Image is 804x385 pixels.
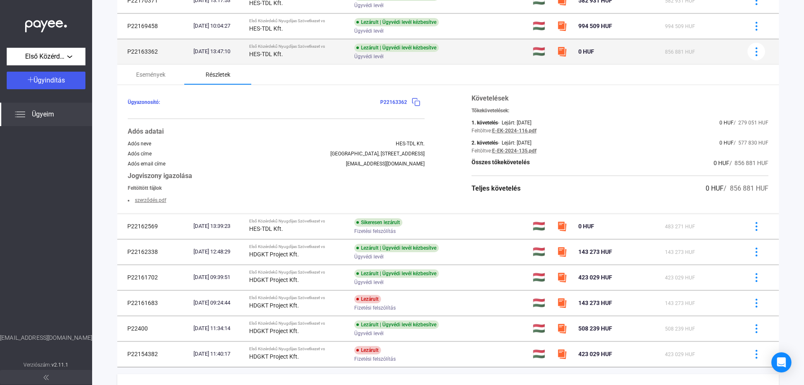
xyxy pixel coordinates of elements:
img: more-blue [752,22,761,31]
td: 🇭🇺 [529,13,554,39]
span: 994 509 HUF [665,23,695,29]
span: Fizetési felszólítás [354,303,396,313]
div: Lezárult | Ügyvédi levél kézbesítve [354,244,439,252]
div: Első Közérdekű Nyugdíjas Szövetkezet vs [249,219,348,224]
td: 🇭🇺 [529,341,554,367]
img: copy-blue [412,98,420,106]
span: Ügyeim [32,109,54,119]
strong: HES-TDL Kft. [249,225,283,232]
span: Ügyvédi levél [354,328,384,338]
span: Ügyvédi levél [354,0,384,10]
button: more-blue [747,43,765,60]
a: E-EK-2024-135.pdf [492,148,536,154]
span: 423 029 HUF [665,275,695,281]
td: P22162569 [117,214,190,239]
button: more-blue [747,294,765,312]
span: Első Közérdekű Nyugdíjas Szövetkezet [25,52,67,62]
button: copy-blue [407,93,425,111]
span: Ügyazonosító: [128,99,160,105]
button: more-blue [747,320,765,337]
img: white-payee-white-dot.svg [25,16,67,33]
span: / 856 881 HUF [729,160,768,166]
img: arrow-double-left-grey.svg [44,375,49,380]
strong: HES-TDL Kft. [249,51,283,57]
img: szamlazzhu-mini [557,221,567,231]
div: Teljes követelés [472,183,521,194]
div: Első Közérdekű Nyugdíjas Szövetkezet vs [249,295,348,300]
div: Adós neve [128,141,151,147]
button: more-blue [747,269,765,286]
strong: HDGKT Project Kft. [249,251,299,258]
strong: HDGKT Project Kft. [249,276,299,283]
div: Első Közérdekű Nyugdíjas Szövetkezet vs [249,44,348,49]
span: Ügyvédi levél [354,277,384,287]
img: more-blue [752,273,761,282]
div: Követelések [472,93,768,103]
span: 0 HUF [714,160,729,166]
td: P22162338 [117,239,190,264]
div: Részletek [206,70,230,80]
div: - Lejárt: [DATE] [498,120,531,126]
div: Tőkekövetelések: [472,108,768,114]
div: Lezárult | Ügyvédi levél kézbesítve [354,320,439,329]
div: Open Intercom Messenger [771,352,791,372]
span: / 856 881 HUF [724,184,768,192]
strong: HDGKT Project Kft. [249,353,299,360]
div: - Lejárt: [DATE] [498,140,531,146]
span: 0 HUF [719,120,734,126]
td: P22154382 [117,341,190,367]
span: 856 881 HUF [665,49,695,55]
span: 423 029 HUF [578,351,612,357]
span: 143 273 HUF [665,300,695,306]
td: 🇭🇺 [529,290,554,315]
div: Sikeresen lezárult [354,218,402,227]
img: more-blue [752,299,761,307]
div: [DATE] 09:39:51 [193,273,242,282]
a: E-EK-2024-116.pdf [492,128,536,134]
td: P22400 [117,316,190,341]
span: 508 239 HUF [665,326,695,332]
div: [DATE] 09:24:44 [193,299,242,307]
span: Fizetési felszólítás [354,226,396,236]
div: [DATE] 13:47:10 [193,47,242,56]
div: HES-TDL Kft. [396,141,425,147]
div: [GEOGRAPHIC_DATA], [STREET_ADDRESS] [330,151,425,157]
span: 143 273 HUF [578,300,612,306]
span: Fizetési felszólítás [354,354,396,364]
img: plus-white.svg [28,77,33,83]
a: szerződés.pdf [135,197,166,203]
img: szamlazzhu-mini [557,349,567,359]
button: Ügyindítás [7,72,85,89]
strong: HDGKT Project Kft. [249,302,299,309]
div: Események [136,70,165,80]
div: [DATE] 12:48:29 [193,248,242,256]
span: Ügyvédi levél [354,26,384,36]
div: Lezárult [354,295,381,303]
strong: HDGKT Project Kft. [249,328,299,334]
div: Feltöltve: [472,128,492,134]
td: P22161702 [117,265,190,290]
span: P22163362 [380,99,407,105]
img: more-blue [752,47,761,56]
img: szamlazzhu-mini [557,21,567,31]
div: [DATE] 11:34:14 [193,324,242,333]
img: more-blue [752,222,761,231]
img: szamlazzhu-mini [557,272,567,282]
span: Ügyvédi levél [354,252,384,262]
div: Lezárult | Ügyvédi levél kézbesítve [354,18,439,26]
div: [DATE] 11:40:17 [193,350,242,358]
div: Feltöltve: [472,148,492,154]
td: 🇭🇺 [529,265,554,290]
div: Feltöltött fájlok [128,185,425,191]
td: 🇭🇺 [529,316,554,341]
div: Első Közérdekű Nyugdíjas Szövetkezet vs [249,270,348,275]
div: Lezárult [354,346,381,354]
img: more-blue [752,248,761,256]
td: 🇭🇺 [529,239,554,264]
span: 0 HUF [578,223,594,230]
span: 143 273 HUF [578,248,612,255]
div: Első Közérdekű Nyugdíjas Szövetkezet vs [249,244,348,249]
img: more-blue [752,324,761,333]
span: Ügyvédi levél [354,52,384,62]
button: Első Közérdekű Nyugdíjas Szövetkezet [7,48,85,65]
